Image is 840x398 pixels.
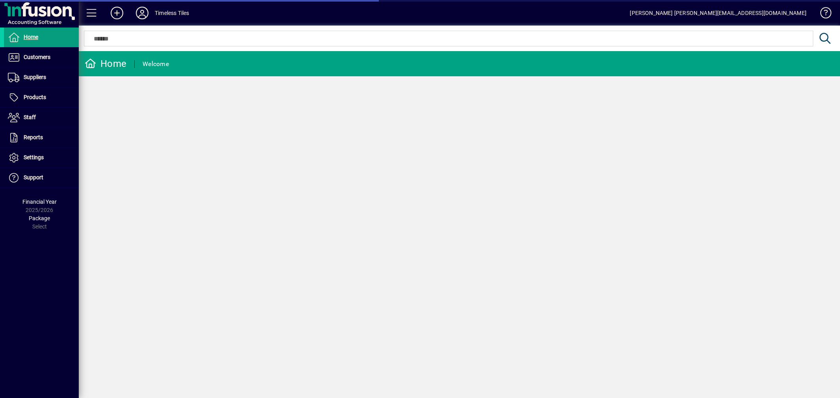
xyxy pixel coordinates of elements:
[24,114,36,120] span: Staff
[4,88,79,107] a: Products
[24,74,46,80] span: Suppliers
[630,7,807,19] div: [PERSON_NAME] [PERSON_NAME][EMAIL_ADDRESS][DOMAIN_NAME]
[24,134,43,140] span: Reports
[24,154,44,160] span: Settings
[814,2,830,27] a: Knowledge Base
[22,199,57,205] span: Financial Year
[104,6,130,20] button: Add
[4,148,79,168] a: Settings
[155,7,189,19] div: Timeless Tiles
[4,168,79,188] a: Support
[24,54,50,60] span: Customers
[85,57,126,70] div: Home
[24,94,46,100] span: Products
[130,6,155,20] button: Profile
[24,174,43,181] span: Support
[29,215,50,221] span: Package
[4,128,79,147] a: Reports
[24,34,38,40] span: Home
[143,58,169,70] div: Welcome
[4,108,79,127] a: Staff
[4,68,79,87] a: Suppliers
[4,48,79,67] a: Customers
